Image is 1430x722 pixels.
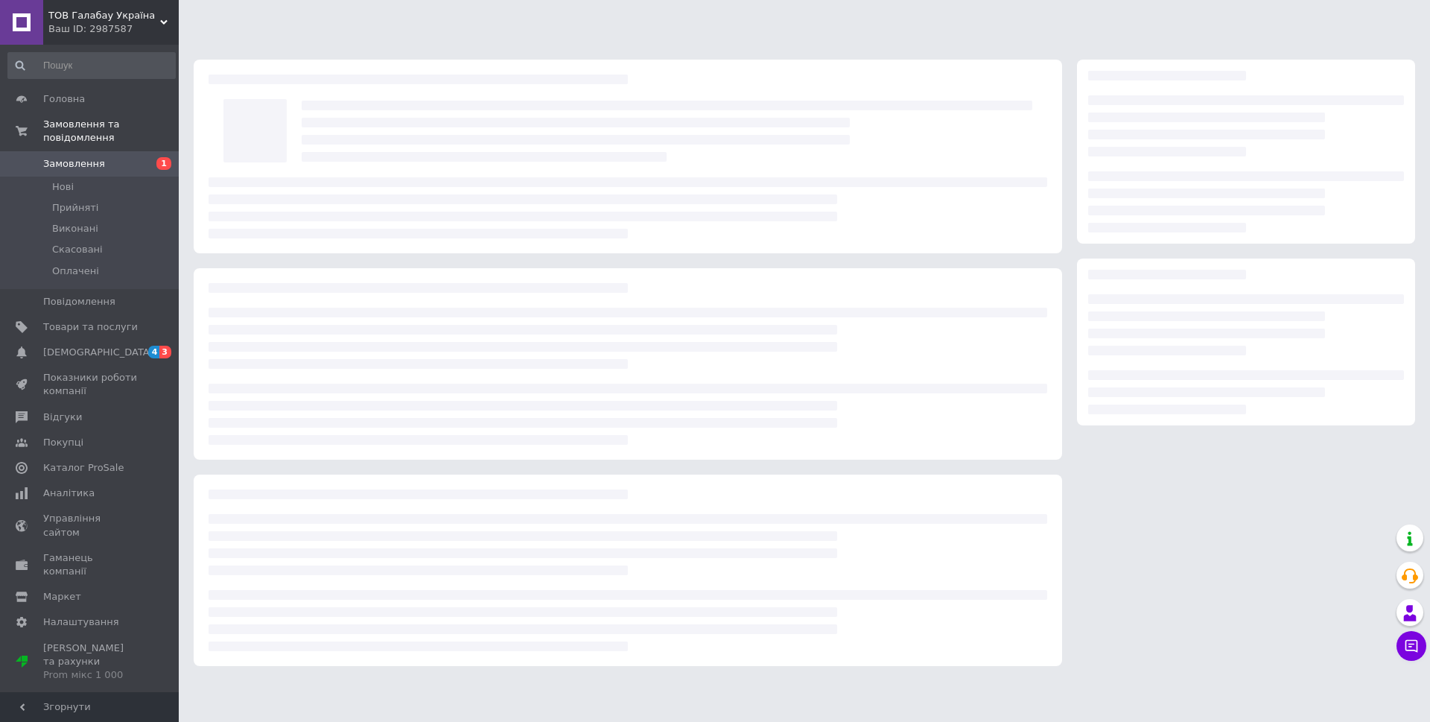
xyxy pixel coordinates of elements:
[43,551,138,578] span: Гаманець компанії
[52,222,98,235] span: Виконані
[48,22,179,36] div: Ваш ID: 2987587
[52,180,74,194] span: Нові
[1396,631,1426,661] button: Чат з покупцем
[7,52,176,79] input: Пошук
[52,201,98,215] span: Прийняті
[43,157,105,171] span: Замовлення
[43,512,138,539] span: Управління сайтом
[48,9,160,22] span: ТОВ Галабау Україна
[43,487,95,500] span: Аналітика
[43,642,138,683] span: [PERSON_NAME] та рахунки
[43,461,124,475] span: Каталог ProSale
[156,157,171,170] span: 1
[52,243,103,256] span: Скасовані
[43,118,179,145] span: Замовлення та повідомлення
[159,346,171,358] span: 3
[43,615,119,629] span: Налаштування
[43,295,115,308] span: Повідомлення
[52,265,99,278] span: Оплачені
[43,346,153,359] span: [DEMOGRAPHIC_DATA]
[43,411,82,424] span: Відгуки
[43,371,138,398] span: Показники роботи компанії
[43,590,81,604] span: Маркет
[148,346,160,358] span: 4
[43,92,85,106] span: Головна
[43,320,138,334] span: Товари та послуги
[43,436,83,449] span: Покупці
[43,668,138,682] div: Prom мікс 1 000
